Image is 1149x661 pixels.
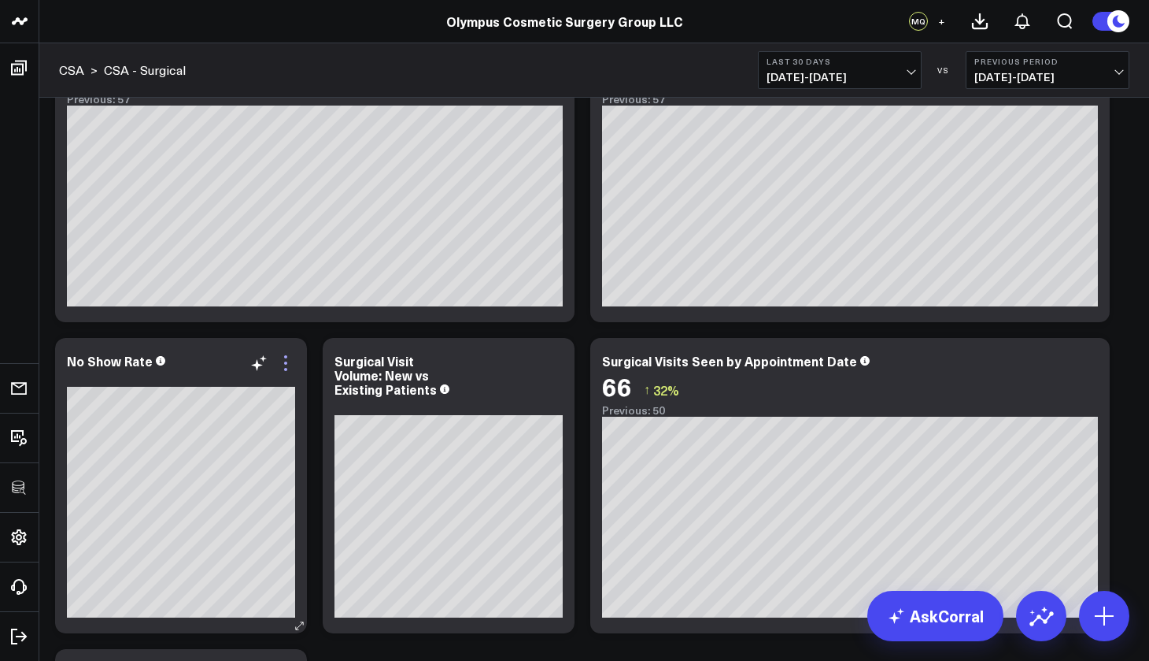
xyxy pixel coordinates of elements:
div: > [59,61,98,79]
a: CSA [59,61,84,79]
b: Last 30 Days [767,57,913,66]
div: Previous: 50 [602,404,1098,417]
span: + [938,16,945,27]
div: Previous: 57 [67,93,563,106]
span: ↑ [644,380,650,400]
a: CSA - Surgical [104,61,186,79]
div: 66 [602,372,632,400]
span: 32% [653,381,679,399]
button: Previous Period[DATE]-[DATE] [966,51,1129,89]
a: Olympus Cosmetic Surgery Group LLC [446,13,683,30]
span: [DATE] - [DATE] [767,71,913,84]
button: Last 30 Days[DATE]-[DATE] [758,51,922,89]
div: Surgical Visits Seen by Appointment Date [602,352,857,369]
div: MQ [909,12,928,31]
div: VS [929,65,958,75]
a: AskCorral [867,591,1003,641]
div: Previous: 57 [602,93,1098,106]
span: [DATE] - [DATE] [974,71,1121,84]
div: No Show Rate [67,352,153,369]
b: Previous Period [974,57,1121,66]
button: + [932,12,951,31]
div: Surgical Visit Volume: New vs Existing Patients [334,352,437,398]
